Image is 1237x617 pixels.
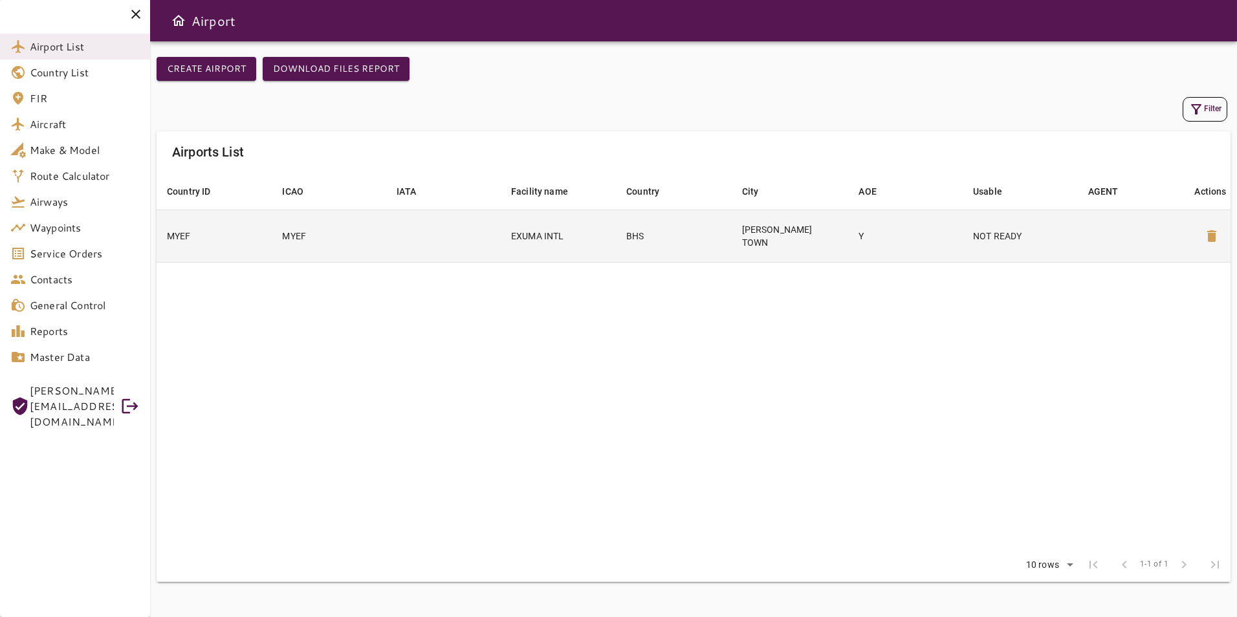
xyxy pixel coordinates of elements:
span: Country [626,184,676,199]
span: FIR [30,91,140,106]
div: AOE [859,184,876,199]
div: ICAO [282,184,303,199]
td: MYEF [157,210,272,262]
span: Aircraft [30,116,140,132]
span: Make & Model [30,142,140,158]
span: AGENT [1088,184,1135,199]
span: Route Calculator [30,168,140,184]
span: Reports [30,323,140,339]
span: Next Page [1168,549,1199,580]
span: IATA [397,184,433,199]
div: Usable [973,184,1002,199]
td: Y [848,210,963,262]
h6: Airport [192,10,235,31]
span: AOE [859,184,893,199]
span: City [742,184,776,199]
span: Master Data [30,349,140,365]
div: 10 rows [1023,559,1062,570]
td: EXUMA INTL [501,210,616,262]
div: IATA [397,184,416,199]
div: Country ID [167,184,211,199]
span: ICAO [282,184,320,199]
td: BHS [616,210,731,262]
h6: Airports List [172,142,244,162]
span: General Control [30,298,140,313]
p: NOT READY [973,230,1067,243]
span: delete [1204,228,1220,244]
button: Delete Airport [1196,221,1227,252]
td: [PERSON_NAME] TOWN [732,210,849,262]
span: First Page [1078,549,1109,580]
span: Airways [30,194,140,210]
button: Download Files Report [263,57,410,81]
span: Service Orders [30,246,140,261]
button: Filter [1183,97,1227,122]
button: Create airport [157,57,256,81]
span: Usable [973,184,1019,199]
span: Contacts [30,272,140,287]
span: Last Page [1199,549,1231,580]
div: Country [626,184,659,199]
span: Country List [30,65,140,80]
span: Facility name [511,184,585,199]
span: Country ID [167,184,228,199]
div: Facility name [511,184,568,199]
span: Waypoints [30,220,140,235]
span: Airport List [30,39,140,54]
span: [PERSON_NAME][EMAIL_ADDRESS][DOMAIN_NAME] [30,383,114,429]
div: AGENT [1088,184,1119,199]
td: MYEF [272,210,386,262]
div: 10 rows [1018,556,1078,575]
div: City [742,184,759,199]
button: Open drawer [166,8,192,34]
span: Previous Page [1109,549,1140,580]
span: 1-1 of 1 [1140,558,1168,571]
